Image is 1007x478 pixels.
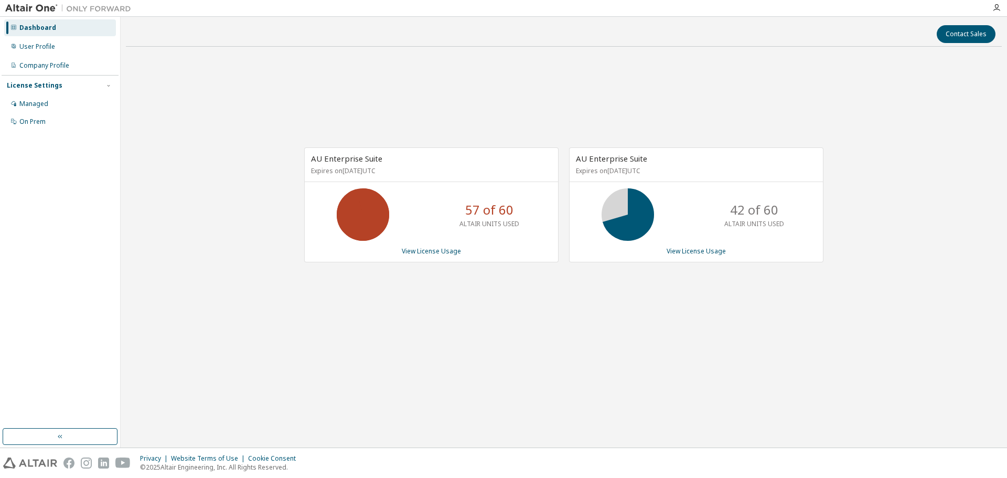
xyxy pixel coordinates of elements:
[140,454,171,463] div: Privacy
[311,166,549,175] p: Expires on [DATE] UTC
[311,153,382,164] span: AU Enterprise Suite
[140,463,302,472] p: © 2025 Altair Engineering, Inc. All Rights Reserved.
[19,43,55,51] div: User Profile
[5,3,136,14] img: Altair One
[576,166,814,175] p: Expires on [DATE] UTC
[81,458,92,469] img: instagram.svg
[248,454,302,463] div: Cookie Consent
[63,458,74,469] img: facebook.svg
[465,201,513,219] p: 57 of 60
[576,153,647,164] span: AU Enterprise Suite
[171,454,248,463] div: Website Terms of Use
[98,458,109,469] img: linkedin.svg
[402,247,461,256] a: View License Usage
[115,458,131,469] img: youtube.svg
[459,219,519,228] p: ALTAIR UNITS USED
[19,118,46,126] div: On Prem
[3,458,57,469] img: altair_logo.svg
[724,219,784,228] p: ALTAIR UNITS USED
[19,24,56,32] div: Dashboard
[667,247,726,256] a: View License Usage
[730,201,778,219] p: 42 of 60
[7,81,62,90] div: License Settings
[19,100,48,108] div: Managed
[19,61,69,70] div: Company Profile
[937,25,995,43] button: Contact Sales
